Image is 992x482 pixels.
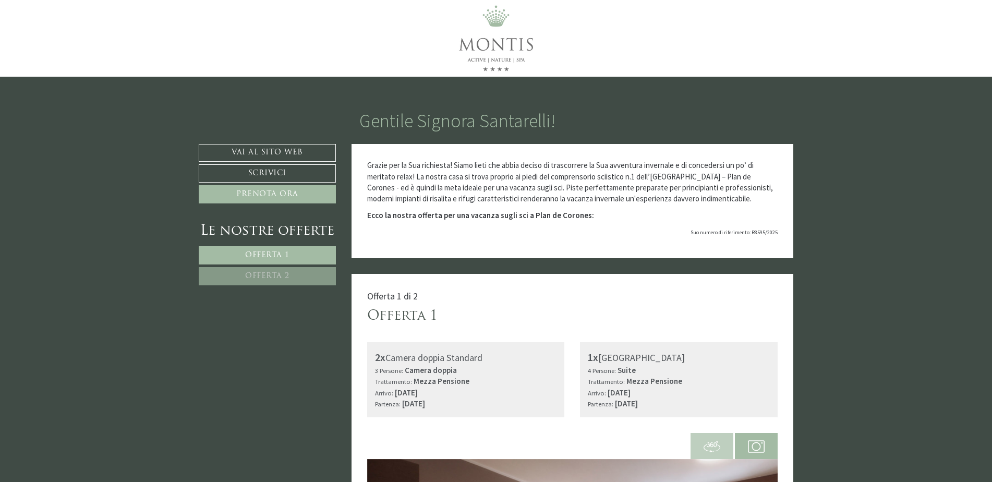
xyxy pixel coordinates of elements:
span: Offerta 1 di 2 [367,290,418,302]
small: Trattamento: [588,377,625,385]
b: [DATE] [395,388,418,397]
a: Vai al sito web [199,144,336,162]
b: Mezza Pensione [626,376,682,386]
b: [DATE] [615,399,638,408]
div: Camera doppia Standard [375,350,557,365]
div: Offerta 1 [367,307,438,326]
img: camera.svg [748,438,765,455]
small: 4 Persone: [588,366,616,375]
small: 3 Persone: [375,366,403,375]
b: Suite [618,365,636,375]
small: Partenza: [375,400,401,408]
small: Arrivo: [375,389,393,397]
small: Partenza: [588,400,613,408]
div: Le nostre offerte [199,222,336,241]
b: 1x [588,351,598,364]
span: Offerta 1 [245,251,289,259]
b: Camera doppia [405,365,457,375]
small: Arrivo: [588,389,606,397]
a: Scrivici [199,164,336,183]
b: [DATE] [608,388,631,397]
small: Trattamento: [375,377,412,385]
a: Prenota ora [199,185,336,203]
p: Grazie per la Sua richiesta! Siamo lieti che abbia deciso di trascorrere la Sua avventura inverna... [367,160,778,204]
b: [DATE] [402,399,425,408]
b: Mezza Pensione [414,376,469,386]
div: [GEOGRAPHIC_DATA] [588,350,770,365]
span: Offerta 2 [245,272,289,280]
h1: Gentile Signora Santarelli! [359,111,555,131]
span: Suo numero di riferimento: R8595/2025 [691,229,778,236]
img: 360-grad.svg [704,438,720,455]
strong: Ecco la nostra offerta per una vacanza sugli sci a Plan de Corones: [367,210,594,220]
b: 2x [375,351,385,364]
